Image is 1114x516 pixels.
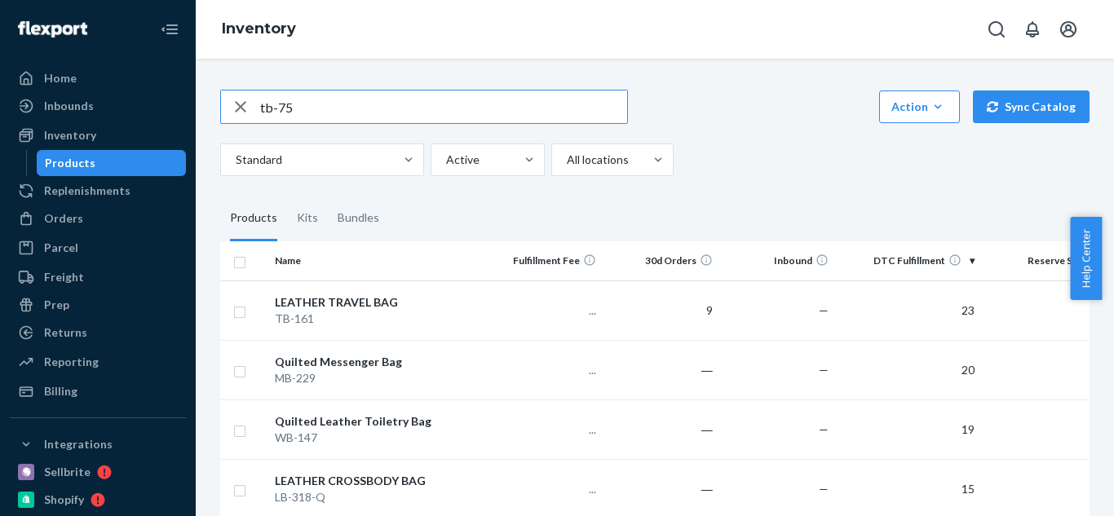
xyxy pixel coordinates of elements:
[275,489,480,505] div: LB-318-Q
[10,378,186,404] a: Billing
[44,240,78,256] div: Parcel
[1016,13,1049,46] button: Open notifications
[275,370,480,386] div: MB-229
[268,241,486,280] th: Name
[44,492,84,508] div: Shopify
[973,90,1090,123] button: Sync Catalog
[10,122,186,148] a: Inventory
[444,152,446,168] input: Active
[234,152,236,168] input: Standard
[153,13,186,46] button: Close Navigation
[10,431,186,457] button: Integrations
[1070,217,1102,300] button: Help Center
[37,150,187,176] a: Products
[10,178,186,204] a: Replenishments
[44,464,91,480] div: Sellbrite
[719,241,836,280] th: Inbound
[18,21,87,37] img: Flexport logo
[565,152,567,168] input: All locations
[891,99,948,115] div: Action
[10,235,186,261] a: Parcel
[1052,13,1085,46] button: Open account menu
[275,413,480,430] div: Quilted Leather Toiletry Bag
[230,196,277,241] div: Products
[879,90,960,123] button: Action
[493,362,597,378] p: ...
[297,196,318,241] div: Kits
[10,320,186,346] a: Returns
[44,70,77,86] div: Home
[835,280,980,340] td: 23
[603,280,719,340] td: 9
[835,241,980,280] th: DTC Fulfillment
[275,430,480,446] div: WB-147
[819,303,829,317] span: —
[10,65,186,91] a: Home
[603,399,719,459] td: ―
[44,354,99,370] div: Reporting
[819,422,829,436] span: —
[835,340,980,399] td: 20
[44,297,69,313] div: Prep
[10,349,186,375] a: Reporting
[45,155,95,171] div: Products
[209,6,309,53] ol: breadcrumbs
[260,90,627,123] input: Search inventory by name or sku
[44,127,96,143] div: Inventory
[603,241,719,280] th: 30d Orders
[10,93,186,119] a: Inbounds
[275,473,480,489] div: LEATHER CROSSBODY BAG
[44,98,94,114] div: Inbounds
[44,269,84,285] div: Freight
[980,13,1013,46] button: Open Search Box
[222,20,296,37] a: Inventory
[338,196,379,241] div: Bundles
[275,311,480,327] div: TB-161
[44,383,77,399] div: Billing
[44,183,130,199] div: Replenishments
[819,363,829,377] span: —
[10,487,186,513] a: Shopify
[493,421,597,438] p: ...
[275,354,480,370] div: Quilted Messenger Bag
[44,436,113,452] div: Integrations
[10,264,186,290] a: Freight
[44,210,83,227] div: Orders
[487,241,603,280] th: Fulfillment Fee
[835,399,980,459] td: 19
[493,481,597,497] p: ...
[10,459,186,485] a: Sellbrite
[603,340,719,399] td: ―
[819,482,829,496] span: —
[10,205,186,232] a: Orders
[275,294,480,311] div: LEATHER TRAVEL BAG
[44,324,87,341] div: Returns
[493,302,597,319] p: ...
[10,292,186,318] a: Prep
